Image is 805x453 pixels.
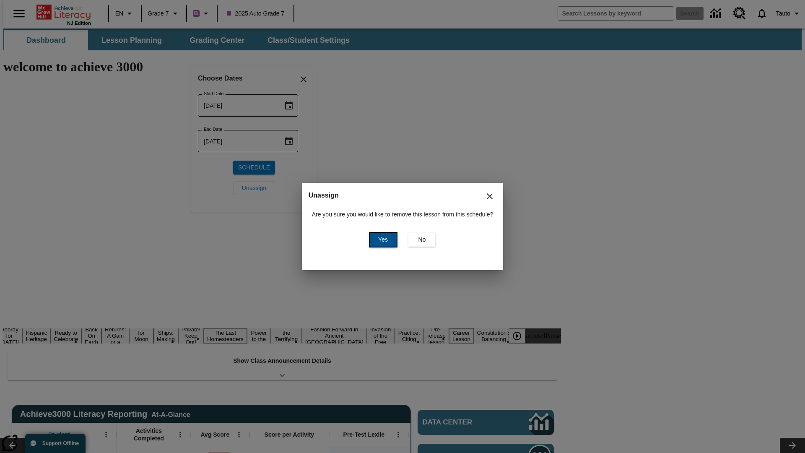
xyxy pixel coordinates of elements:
button: No [408,233,435,247]
span: No [418,235,426,244]
span: Yes [378,235,388,244]
p: Are you sure you would like to remove this lesson from this schedule? [312,210,493,219]
button: Close [480,186,500,206]
button: Yes [370,233,397,247]
body: Maximum 600 characters Press Escape to exit toolbar Press Alt + F10 to reach toolbar [3,7,122,14]
h2: Unassign [309,190,497,201]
